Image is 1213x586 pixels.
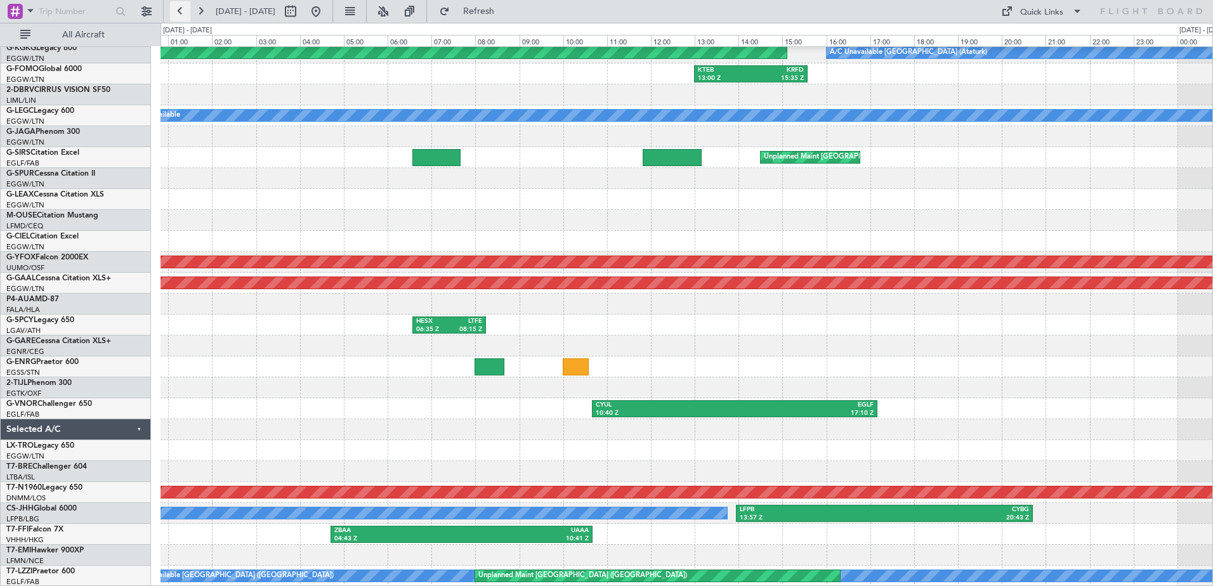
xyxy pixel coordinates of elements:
[128,566,334,585] div: A/C Unavailable [GEOGRAPHIC_DATA] ([GEOGRAPHIC_DATA])
[1002,35,1046,46] div: 20:00
[6,221,43,231] a: LFMD/CEQ
[6,200,44,210] a: EGGW/LTN
[607,35,651,46] div: 11:00
[6,484,42,492] span: T7-N1960
[596,401,735,410] div: CYUL
[827,35,870,46] div: 16:00
[6,400,37,408] span: G-VNOR
[6,526,63,533] a: T7-FFIFalcon 7X
[1134,35,1177,46] div: 23:00
[870,35,914,46] div: 17:00
[6,107,74,115] a: G-LEGCLegacy 600
[6,337,36,345] span: G-GARE
[168,35,212,46] div: 01:00
[6,117,44,126] a: EGGW/LTN
[596,409,735,418] div: 10:40 Z
[1090,35,1134,46] div: 22:00
[388,35,431,46] div: 06:00
[416,317,449,326] div: HESX
[344,35,388,46] div: 05:00
[6,547,31,554] span: T7-EMI
[431,35,475,46] div: 07:00
[6,463,32,471] span: T7-BRE
[216,6,275,17] span: [DATE] - [DATE]
[416,325,449,334] div: 06:35 Z
[6,284,44,294] a: EGGW/LTN
[995,1,1089,22] button: Quick Links
[698,66,751,75] div: KTEB
[6,337,111,345] a: G-GARECessna Citation XLS+
[735,401,874,410] div: EGLF
[740,505,884,514] div: LFPB
[6,75,44,84] a: EGGW/LTN
[563,35,607,46] div: 10:00
[6,149,79,157] a: G-SIRSCitation Excel
[449,325,482,334] div: 08:15 Z
[6,138,44,147] a: EGGW/LTN
[6,568,32,575] span: T7-LZZI
[751,66,804,75] div: KRFD
[6,44,77,52] a: G-KGKGLegacy 600
[6,389,41,398] a: EGTK/OXF
[6,107,34,115] span: G-LEGC
[6,86,34,94] span: 2-DBRV
[6,86,110,94] a: 2-DBRVCIRRUS VISION SF50
[738,35,782,46] div: 14:00
[884,505,1029,514] div: CYBG
[6,65,39,73] span: G-FOMO
[6,410,39,419] a: EGLF/FAB
[452,7,506,16] span: Refresh
[1046,35,1089,46] div: 21:00
[6,296,35,303] span: P4-AUA
[478,566,687,585] div: Unplanned Maint [GEOGRAPHIC_DATA] ([GEOGRAPHIC_DATA])
[740,514,884,523] div: 13:57 Z
[6,379,72,387] a: 2-TIJLPhenom 300
[6,358,36,366] span: G-ENRG
[6,305,40,315] a: FALA/HLA
[256,35,300,46] div: 03:00
[6,191,34,199] span: G-LEAX
[6,54,44,63] a: EGGW/LTN
[6,242,44,252] a: EGGW/LTN
[14,25,138,45] button: All Aircraft
[212,35,256,46] div: 02:00
[6,149,30,157] span: G-SIRS
[6,526,29,533] span: T7-FFI
[334,526,462,535] div: ZBAA
[6,400,92,408] a: G-VNORChallenger 650
[6,472,35,482] a: LTBA/ISL
[462,526,589,535] div: UAAA
[6,493,46,503] a: DNMM/LOS
[764,148,973,167] div: Unplanned Maint [GEOGRAPHIC_DATA] ([GEOGRAPHIC_DATA])
[695,35,738,46] div: 13:00
[6,547,84,554] a: T7-EMIHawker 900XP
[6,233,79,240] a: G-CIELCitation Excel
[6,212,37,219] span: M-OUSE
[651,35,695,46] div: 12:00
[6,170,95,178] a: G-SPURCessna Citation II
[475,35,519,46] div: 08:00
[698,74,751,83] div: 13:00 Z
[6,159,39,168] a: EGLF/FAB
[6,263,44,273] a: UUMO/OSF
[6,535,44,545] a: VHHH/HKG
[6,316,34,324] span: G-SPCY
[735,409,874,418] div: 17:10 Z
[6,212,98,219] a: M-OUSECitation Mustang
[520,35,563,46] div: 09:00
[830,43,987,62] div: A/C Unavailable [GEOGRAPHIC_DATA] (Ataturk)
[6,463,87,471] a: T7-BREChallenger 604
[6,347,44,356] a: EGNR/CEG
[6,442,34,450] span: LX-TRO
[1020,6,1063,19] div: Quick Links
[6,505,34,512] span: CS-JHH
[6,128,80,136] a: G-JAGAPhenom 300
[449,317,482,326] div: LTFE
[433,1,509,22] button: Refresh
[163,25,212,36] div: [DATE] - [DATE]
[6,275,36,282] span: G-GAAL
[6,452,44,461] a: EGGW/LTN
[6,275,111,282] a: G-GAALCessna Citation XLS+
[6,191,104,199] a: G-LEAXCessna Citation XLS
[6,254,88,261] a: G-YFOXFalcon 2000EX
